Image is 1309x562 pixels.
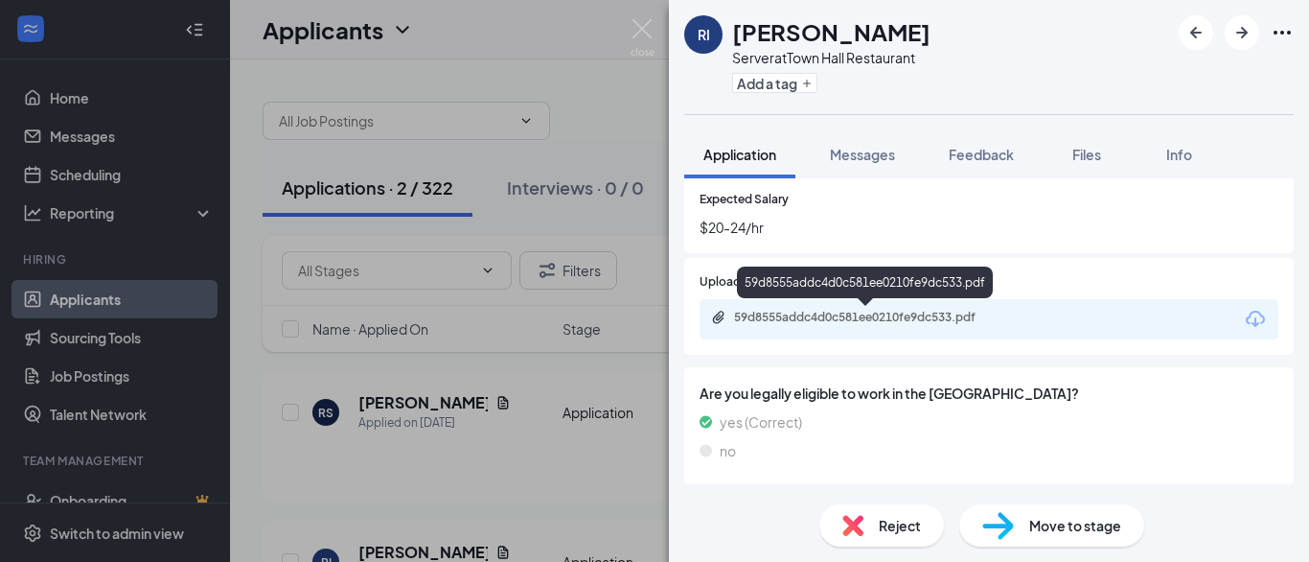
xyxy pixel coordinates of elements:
button: ArrowRight [1225,15,1259,50]
span: no [720,440,736,461]
span: Reject [879,515,921,536]
span: $20-24/hr [700,217,1278,238]
span: Files [1072,146,1101,163]
div: RI [698,25,710,44]
h1: [PERSON_NAME] [732,15,930,48]
span: Feedback [949,146,1014,163]
span: Upload Resume [700,273,787,292]
span: Expected Salary [700,191,789,209]
div: 59d8555addc4d0c581ee0210fe9dc533.pdf [737,267,993,298]
button: ArrowLeftNew [1179,15,1213,50]
span: Move to stage [1029,515,1121,536]
span: yes (Correct) [720,411,802,433]
div: 59d8555addc4d0c581ee0210fe9dc533.pdf [734,310,1002,325]
span: Are you legally eligible to work in the [GEOGRAPHIC_DATA]? [700,383,1278,404]
svg: Download [1244,308,1267,331]
button: PlusAdd a tag [732,73,817,93]
svg: ArrowLeftNew [1184,21,1207,44]
span: Messages [830,146,895,163]
a: Paperclip59d8555addc4d0c581ee0210fe9dc533.pdf [711,310,1022,328]
svg: Ellipses [1271,21,1294,44]
svg: Plus [801,78,813,89]
span: Info [1166,146,1192,163]
svg: ArrowRight [1230,21,1253,44]
svg: Paperclip [711,310,726,325]
span: Application [703,146,776,163]
div: Server at Town Hall Restaurant [732,48,930,67]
